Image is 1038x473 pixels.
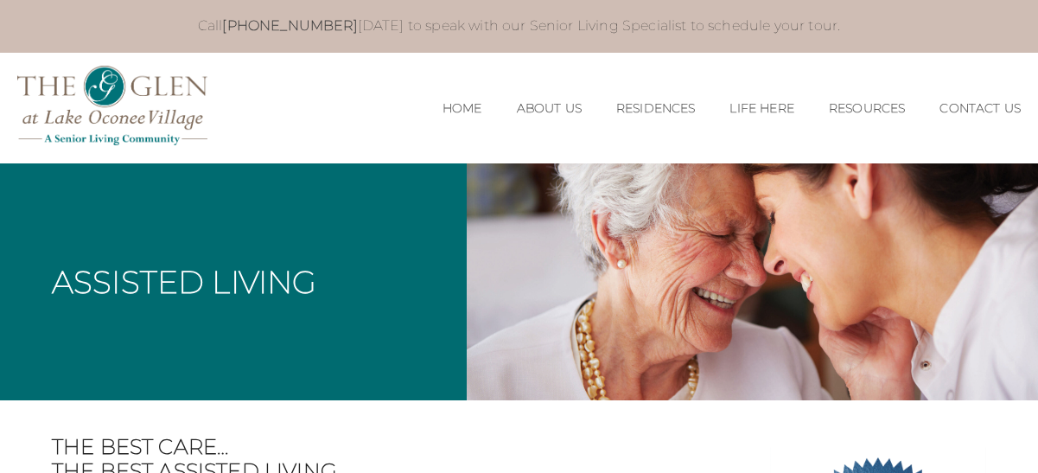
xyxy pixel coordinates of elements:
[52,435,744,460] span: The best care…
[52,266,316,297] h1: Assisted Living
[939,101,1021,116] a: Contact Us
[829,101,905,116] a: Resources
[69,17,969,35] p: Call [DATE] to speak with our Senior Living Specialist to schedule your tour.
[729,101,793,116] a: Life Here
[17,66,207,146] img: The Glen Lake Oconee Home
[517,101,582,116] a: About Us
[616,101,696,116] a: Residences
[222,17,357,34] a: [PHONE_NUMBER]
[443,101,482,116] a: Home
